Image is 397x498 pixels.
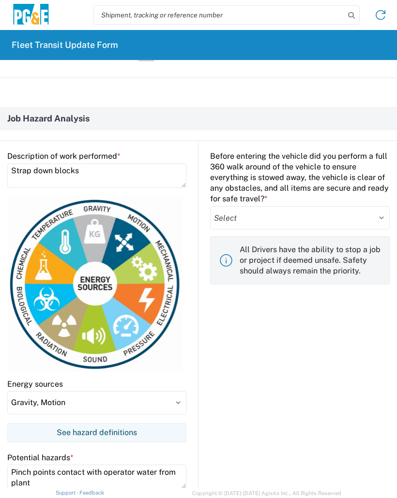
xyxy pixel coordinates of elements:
input: Shipment, tracking or reference number [94,6,345,24]
img: pge [12,4,50,27]
label: Potential hazards [7,453,73,463]
label: Energy sources [7,379,63,390]
label: Description of work performed [7,151,120,162]
p: All Drivers have the ability to stop a job or project if deemed unsafe. Safety should always rema... [240,244,382,276]
span: Copyright © [DATE]-[DATE] Agistix Inc., All Rights Reserved [192,489,341,498]
button: See hazard definitions [7,423,186,442]
h2: Fleet Transit Update Form [12,39,118,51]
a: Support [56,490,80,496]
span: Job Hazard Analysis [7,114,90,123]
a: Feedback [79,490,104,496]
label: Before entering the vehicle did you perform a full 360 walk around of the vehicle to ensure every... [210,151,390,204]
